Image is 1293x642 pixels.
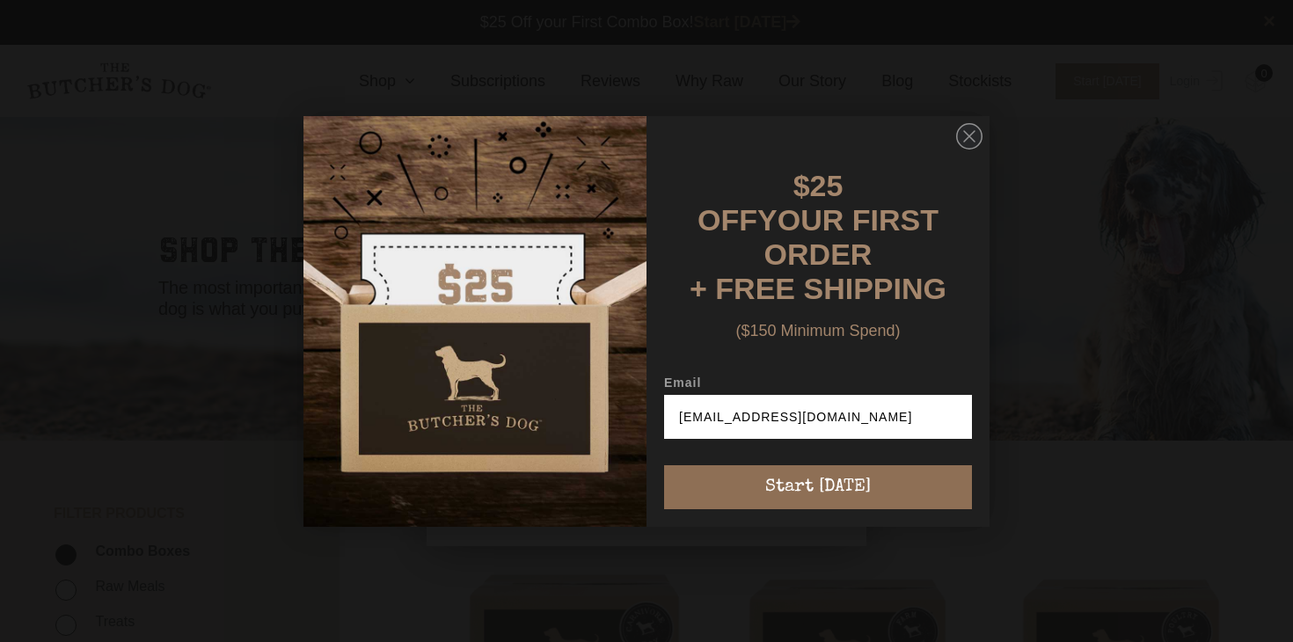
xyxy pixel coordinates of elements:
[664,376,972,395] label: Email
[664,395,972,439] input: Enter your email address
[735,322,900,339] span: ($150 Minimum Spend)
[303,116,646,527] img: d0d537dc-5429-4832-8318-9955428ea0a1.jpeg
[956,123,983,150] button: Close dialog
[664,465,972,509] button: Start [DATE]
[690,203,946,305] span: YOUR FIRST ORDER + FREE SHIPPING
[698,169,843,237] span: $25 OFF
